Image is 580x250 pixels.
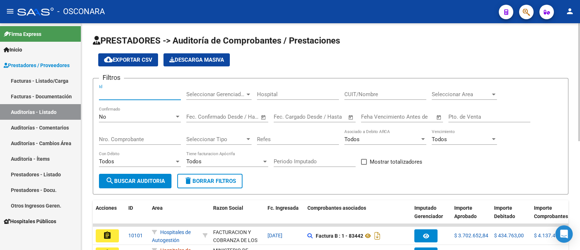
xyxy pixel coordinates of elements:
[163,53,230,66] button: Descarga Masiva
[152,205,163,211] span: Area
[534,233,568,238] span: $ 4.137.415,84
[93,36,340,46] span: PRESTADORES -> Auditoría de Comprobantes / Prestaciones
[304,200,411,232] datatable-header-cell: Comprobantes asociados
[128,233,143,238] span: 10101
[169,57,224,63] span: Descarga Masiva
[152,229,191,243] span: Hospitales de Autogestión
[265,200,304,232] datatable-header-cell: Fc. Ingresada
[103,231,112,240] mat-icon: assignment
[186,91,245,98] span: Seleccionar Gerenciador
[57,4,105,20] span: - OSCONARA
[347,113,355,122] button: Open calendar
[213,228,262,243] div: - 30715497456
[432,136,447,143] span: Todos
[454,205,477,219] span: Importe Aprobado
[268,233,282,238] span: [DATE]
[411,200,451,232] datatable-header-cell: Imputado Gerenciador
[534,205,568,219] span: Importe Comprobantes
[316,233,363,239] strong: Factura B : 1 - 83442
[531,200,571,232] datatable-header-cell: Importe Comprobantes
[260,113,268,122] button: Open calendar
[4,217,56,225] span: Hospitales Públicos
[555,225,573,243] div: Open Intercom Messenger
[184,176,192,185] mat-icon: delete
[128,205,133,211] span: ID
[96,205,117,211] span: Acciones
[105,178,165,184] span: Buscar Auditoria
[125,200,149,232] datatable-header-cell: ID
[344,136,360,143] span: Todos
[491,200,531,232] datatable-header-cell: Importe Debitado
[6,7,14,16] mat-icon: menu
[186,158,202,165] span: Todos
[370,157,422,166] span: Mostrar totalizadores
[186,136,245,143] span: Seleccionar Tipo
[494,205,515,219] span: Importe Debitado
[4,61,70,69] span: Prestadores / Proveedores
[4,46,22,54] span: Inicio
[99,158,114,165] span: Todos
[105,176,114,185] mat-icon: search
[274,114,303,120] input: Fecha inicio
[186,114,216,120] input: Fecha inicio
[307,205,366,211] span: Comprobantes asociados
[432,91,490,98] span: Seleccionar Area
[93,200,125,232] datatable-header-cell: Acciones
[99,114,106,120] span: No
[373,230,382,242] i: Descargar documento
[435,113,443,122] button: Open calendar
[149,200,200,232] datatable-header-cell: Area
[268,205,299,211] span: Fc. Ingresada
[184,178,236,184] span: Borrar Filtros
[451,200,491,232] datatable-header-cell: Importe Aprobado
[213,205,243,211] span: Razon Social
[99,73,124,83] h3: Filtros
[177,174,243,188] button: Borrar Filtros
[99,174,171,188] button: Buscar Auditoria
[4,30,41,38] span: Firma Express
[163,53,230,66] app-download-masive: Descarga masiva de comprobantes (adjuntos)
[210,200,265,232] datatable-header-cell: Razon Social
[98,53,158,66] button: Exportar CSV
[565,7,574,16] mat-icon: person
[104,55,113,64] mat-icon: cloud_download
[414,205,443,219] span: Imputado Gerenciador
[454,233,488,238] span: $ 3.702.652,84
[310,114,345,120] input: Fecha fin
[222,114,257,120] input: Fecha fin
[104,57,152,63] span: Exportar CSV
[494,233,524,238] span: $ 434.763,00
